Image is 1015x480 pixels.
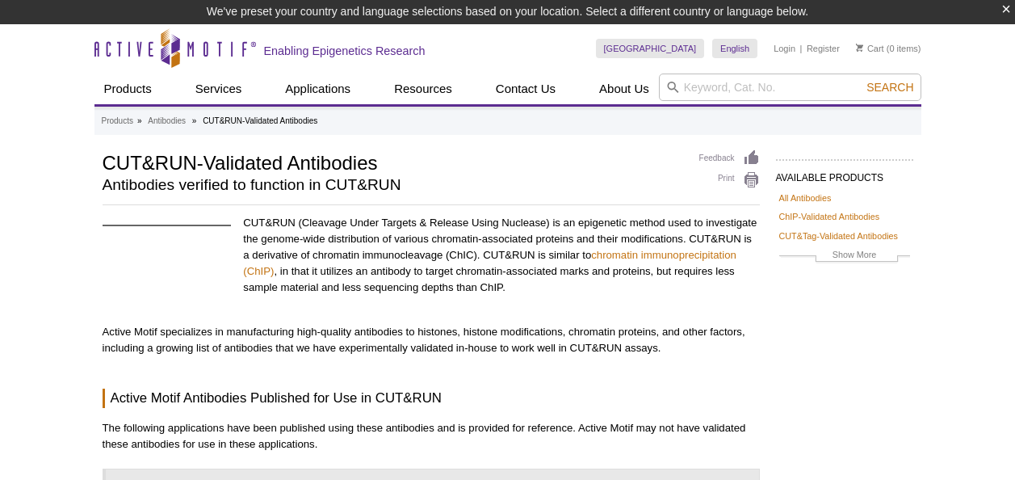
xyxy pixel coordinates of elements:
[186,74,252,104] a: Services
[776,159,913,188] h2: AVAILABLE PRODUCTS
[779,191,832,205] a: All Antibodies
[384,74,462,104] a: Resources
[779,229,898,243] a: CUT&Tag-Validated Antibodies
[800,39,803,58] li: |
[589,74,659,104] a: About Us
[103,420,760,453] p: The following applications have been published using these antibodies and is provided for referen...
[148,114,186,128] a: Antibodies
[94,74,161,104] a: Products
[203,116,317,125] li: CUT&RUN-Validated Antibodies
[192,116,197,125] li: »
[275,74,360,104] a: Applications
[486,74,565,104] a: Contact Us
[103,178,683,192] h2: Antibodies verified to function in CUT&RUN
[866,81,913,94] span: Search
[856,44,863,52] img: Your Cart
[856,43,884,54] a: Cart
[699,171,760,189] a: Print
[103,389,760,408] h3: Active Motif Antibodies Published for Use in CUT&RUN
[596,39,705,58] a: [GEOGRAPHIC_DATA]
[102,114,133,128] a: Products
[264,44,426,58] h2: Enabling Epigenetics Research
[774,43,795,54] a: Login
[243,215,759,296] p: CUT&RUN (Cleavage Under Targets & Release Using Nuclease) is an epigenetic method used to investi...
[659,74,921,101] input: Keyword, Cat. No.
[856,39,921,58] li: (0 items)
[699,149,760,167] a: Feedback
[103,225,232,226] img: CUT&Tag
[862,80,918,95] button: Search
[103,324,760,356] p: Active Motif specializes in manufacturing high-quality antibodies to histones, histone modificati...
[103,149,683,174] h1: CUT&RUN-Validated Antibodies
[779,247,910,266] a: Show More
[807,43,840,54] a: Register
[712,39,757,58] a: English
[137,116,142,125] li: »
[779,209,880,224] a: ChIP-Validated Antibodies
